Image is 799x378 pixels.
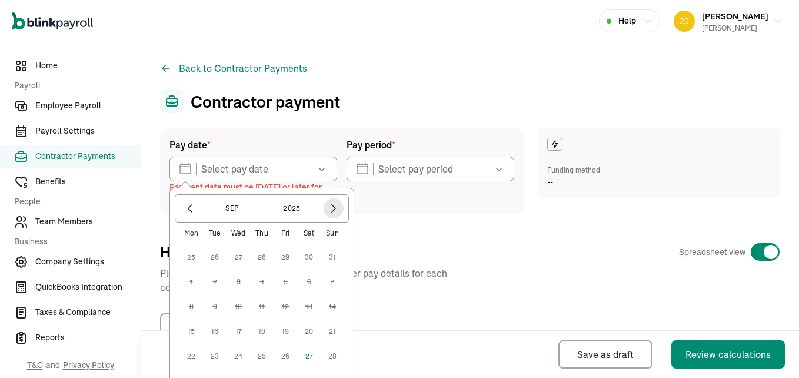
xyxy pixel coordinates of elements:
button: 25 [179,246,203,269]
button: 18 [250,320,274,343]
button: 26 [203,246,227,269]
span: Pay period [347,138,395,152]
button: 3 [227,270,250,294]
div: Sat [297,228,321,238]
button: Sep [204,198,260,218]
button: 2025 [264,198,320,218]
button: 31 [321,246,344,269]
div: Wed [227,228,250,238]
button: 10 [227,295,250,319]
button: 7 [321,270,344,294]
span: Business [14,236,134,248]
button: 11 [250,295,274,319]
div: Tue [203,228,227,238]
button: 16 [203,320,227,343]
div: Sun [321,228,344,238]
button: 27 [227,246,250,269]
span: Company Settings [35,256,141,268]
div: Save as draft [577,347,634,362]
span: Contractor Payments [35,150,141,163]
span: Team Members [35,215,141,228]
button: 6 [297,270,321,294]
p: Please provide the hours worked and any other pay details for each contractor to record the payment [160,266,484,294]
button: 12 [274,295,297,319]
button: 20 [297,320,321,343]
button: 9 [203,295,227,319]
button: Help [599,9,660,32]
button: 28 [250,246,274,269]
button: Save as draft [558,340,652,369]
span: Home [35,59,141,72]
span: Payroll [14,79,134,92]
div: Fri [274,228,297,238]
button: 5 [274,270,297,294]
span: Hours and earnings [160,243,287,261]
nav: Global [12,4,93,38]
button: 30 [297,246,321,269]
iframe: Chat Widget [740,321,799,378]
span: Reports [35,331,141,344]
button: 13 [297,295,321,319]
button: 17 [227,320,250,343]
span: QuickBooks Integration [35,281,141,293]
span: T&C [27,359,43,371]
button: 2 [203,270,227,294]
span: Privacy Policy [63,359,114,371]
input: Select pay period [347,157,514,181]
h1: Contractor payment [191,89,340,114]
span: Help [618,15,636,27]
span: [PERSON_NAME] [702,11,768,22]
div: Mon [179,228,203,238]
div: Funding method [547,165,600,175]
button: 8 [179,295,203,319]
button: Review calculations [671,340,785,369]
button: 25 [250,344,274,368]
button: 22 [179,344,203,368]
button: 4 [250,270,274,294]
span: Employee Payroll [35,100,141,112]
div: [PERSON_NAME] [702,23,768,34]
span: Spreadsheet view [679,246,745,258]
button: 27 [297,344,321,368]
span: People [14,195,134,208]
button: [PERSON_NAME][PERSON_NAME] [669,6,787,36]
button: 29 [274,246,297,269]
span: Payment date must be [DATE] or later for cash/check deposit payments [169,181,337,205]
span: Taxes & Compliance [35,306,141,319]
div: Review calculations [685,347,771,362]
span: Benefits [35,175,141,188]
button: 15 [179,320,203,343]
span: Payroll Settings [35,125,141,137]
span: -- [547,175,553,188]
button: 21 [321,320,344,343]
div: Thu [250,228,274,238]
button: Import CSV [160,313,254,339]
button: 28 [321,344,344,368]
button: 24 [227,344,250,368]
button: 1 [179,270,203,294]
button: 14 [321,295,344,319]
button: 19 [274,320,297,343]
input: Select pay date [169,157,337,181]
span: Pay date [169,138,211,152]
button: 26 [274,344,297,368]
button: 23 [203,344,227,368]
button: Back to Contractor Payments [160,61,307,75]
